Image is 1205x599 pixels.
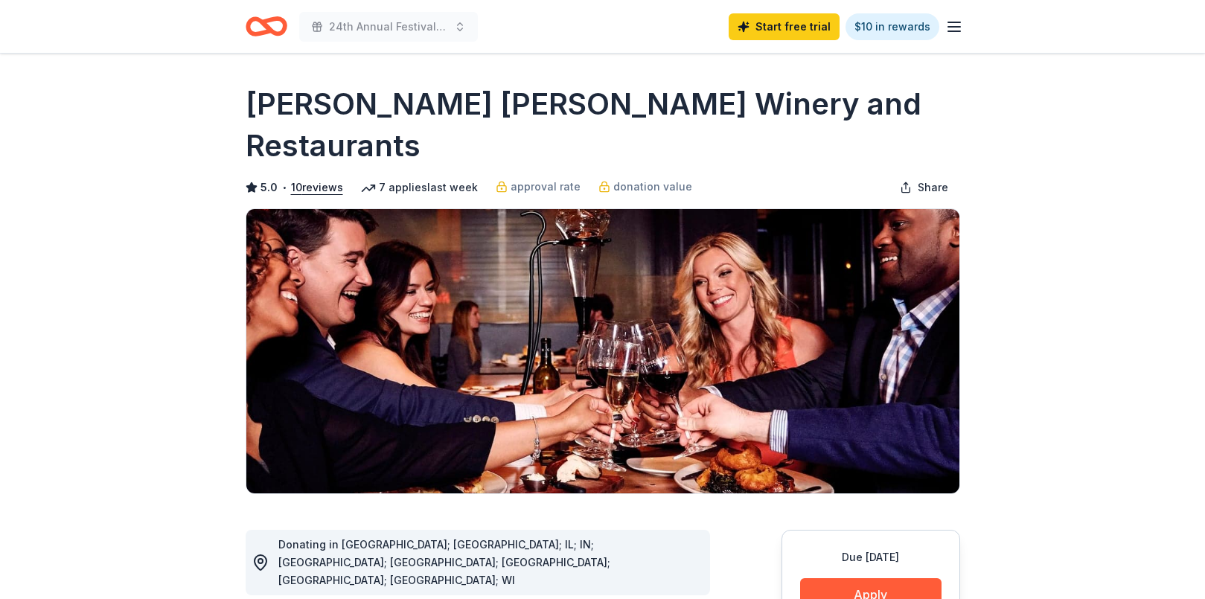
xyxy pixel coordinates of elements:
span: Donating in [GEOGRAPHIC_DATA]; [GEOGRAPHIC_DATA]; IL; IN; [GEOGRAPHIC_DATA]; [GEOGRAPHIC_DATA]; [... [278,538,610,586]
div: 7 applies last week [361,179,478,196]
span: 24th Annual Festival of Trees Gala [329,18,448,36]
span: approval rate [511,178,581,196]
button: Share [888,173,960,202]
button: 10reviews [291,179,343,196]
button: 24th Annual Festival of Trees Gala [299,12,478,42]
a: approval rate [496,178,581,196]
span: donation value [613,178,692,196]
span: Share [918,179,948,196]
div: Due [DATE] [800,548,942,566]
a: Home [246,9,287,44]
a: donation value [598,178,692,196]
span: 5.0 [261,179,278,196]
a: Start free trial [729,13,840,40]
span: • [281,182,287,193]
img: Image for Cooper's Hawk Winery and Restaurants [246,209,959,493]
h1: [PERSON_NAME] [PERSON_NAME] Winery and Restaurants [246,83,960,167]
a: $10 in rewards [846,13,939,40]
